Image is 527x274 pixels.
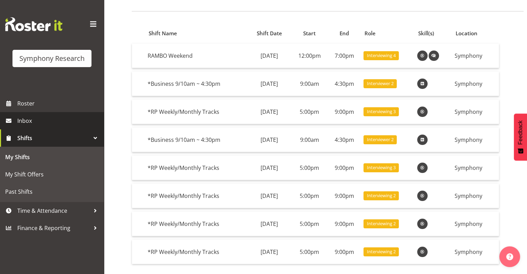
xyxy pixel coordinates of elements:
td: 9:00am [291,128,328,152]
span: Role [364,29,376,37]
img: Rosterit website logo [5,17,62,31]
td: Symphony [451,128,499,152]
span: Finance & Reporting [17,223,90,233]
td: Symphony [451,212,499,236]
a: Past Shifts [2,183,102,200]
span: Shifts [17,133,90,143]
span: Time & Attendance [17,205,90,216]
span: Interviewer 2 [367,136,393,143]
span: Skill(s) [418,29,434,37]
span: Interviewing 2 [367,248,395,255]
td: [DATE] [247,100,291,124]
td: [DATE] [247,240,291,264]
td: Symphony [451,72,499,96]
td: 9:00pm [328,156,360,180]
td: 7:00pm [328,44,360,68]
td: [DATE] [247,212,291,236]
span: My Shifts [5,152,99,162]
span: Interviewing 3 [367,108,395,115]
td: [DATE] [247,184,291,208]
td: [DATE] [247,72,291,96]
td: *RP Weekly/Monthly Tracks [145,184,248,208]
td: RAMBO Weekend [145,44,248,68]
span: Start [303,29,316,37]
span: Interviewing 3 [367,164,395,171]
td: 9:00pm [328,184,360,208]
span: Shift Date [257,29,282,37]
span: Interviewing 4 [367,52,395,59]
span: Roster [17,98,100,109]
td: 5:00pm [291,240,328,264]
button: Feedback - Show survey [514,113,527,161]
td: 5:00pm [291,156,328,180]
td: *RP Weekly/Monthly Tracks [145,240,248,264]
div: Symphony Research [19,53,85,64]
span: Feedback [517,120,524,145]
a: My Shifts [2,148,102,166]
td: 4:30pm [328,72,360,96]
span: Past Shifts [5,186,99,197]
td: Symphony [451,100,499,124]
span: Interviewer 2 [367,80,393,87]
td: [DATE] [247,156,291,180]
span: Location [456,29,477,37]
td: *Business 9/10am ~ 4:30pm [145,72,248,96]
td: Symphony [451,184,499,208]
td: 12:00pm [291,44,328,68]
td: 4:30pm [328,128,360,152]
td: 9:00pm [328,240,360,264]
a: My Shift Offers [2,166,102,183]
td: 9:00pm [328,100,360,124]
span: Inbox [17,116,100,126]
td: 9:00pm [328,212,360,236]
td: *Business 9/10am ~ 4:30pm [145,128,248,152]
span: Shift Name [149,29,177,37]
img: help-xxl-2.png [506,253,513,260]
span: Interviewing 2 [367,192,395,199]
td: 5:00pm [291,212,328,236]
td: *RP Weekly/Monthly Tracks [145,212,248,236]
td: 5:00pm [291,184,328,208]
td: Symphony [451,240,499,264]
td: Symphony [451,44,499,68]
span: My Shift Offers [5,169,99,180]
td: [DATE] [247,44,291,68]
td: 5:00pm [291,100,328,124]
td: Symphony [451,156,499,180]
td: [DATE] [247,128,291,152]
td: *RP Weekly/Monthly Tracks [145,156,248,180]
span: End [340,29,349,37]
span: Interviewing 2 [367,220,395,227]
td: 9:00am [291,72,328,96]
td: *RP Weekly/Monthly Tracks [145,100,248,124]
